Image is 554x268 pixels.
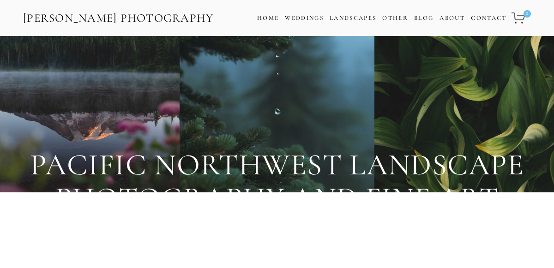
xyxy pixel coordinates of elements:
[414,12,434,25] a: Blog
[524,10,531,18] span: 0
[330,14,376,22] a: Landscapes
[23,149,531,214] h1: PACIFIC NORTHWEST LANDSCAPE PHOTOGRAPHY AND FINE ART
[22,8,215,29] a: [PERSON_NAME] Photography
[382,14,408,22] a: Other
[440,12,465,25] a: About
[285,14,324,22] a: Weddings
[23,235,531,253] h3: Captured By PNW Landscape Photographer, [PERSON_NAME]
[471,12,506,25] a: Contact
[257,12,279,25] a: Home
[510,7,532,29] a: 0 items in cart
